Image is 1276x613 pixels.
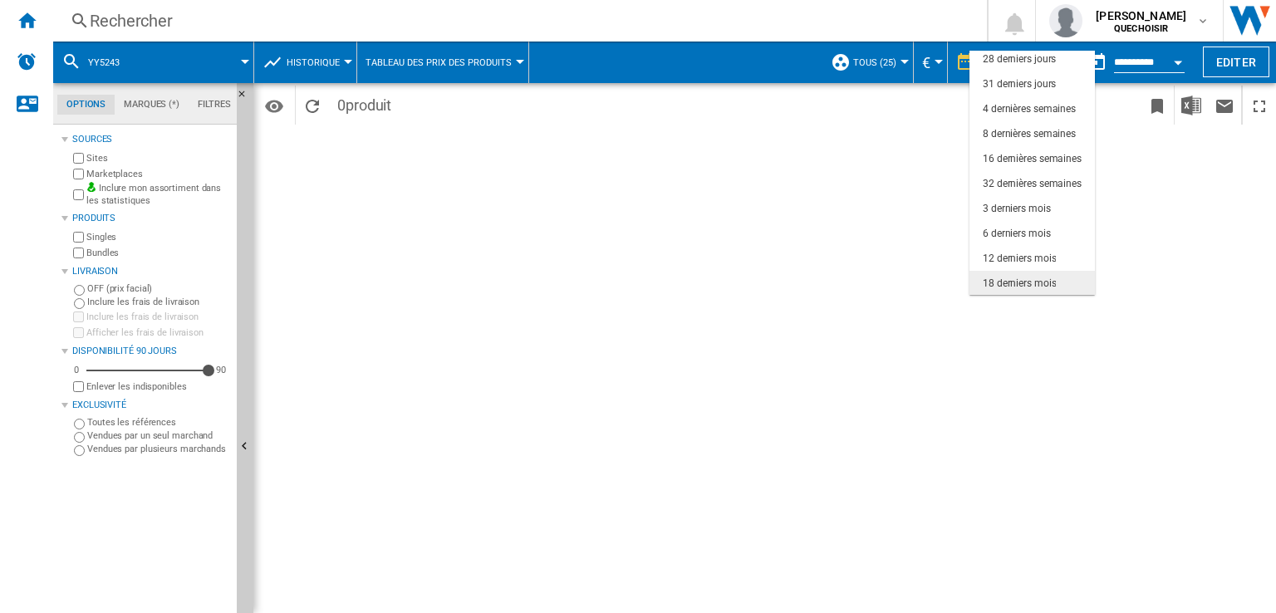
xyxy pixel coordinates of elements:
[983,52,1056,66] div: 28 derniers jours
[983,77,1056,91] div: 31 derniers jours
[983,252,1056,266] div: 12 derniers mois
[983,202,1051,216] div: 3 derniers mois
[983,102,1076,116] div: 4 dernières semaines
[983,177,1082,191] div: 32 dernières semaines
[983,127,1076,141] div: 8 dernières semaines
[983,277,1056,291] div: 18 derniers mois
[983,152,1082,166] div: 16 dernières semaines
[983,227,1051,241] div: 6 derniers mois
